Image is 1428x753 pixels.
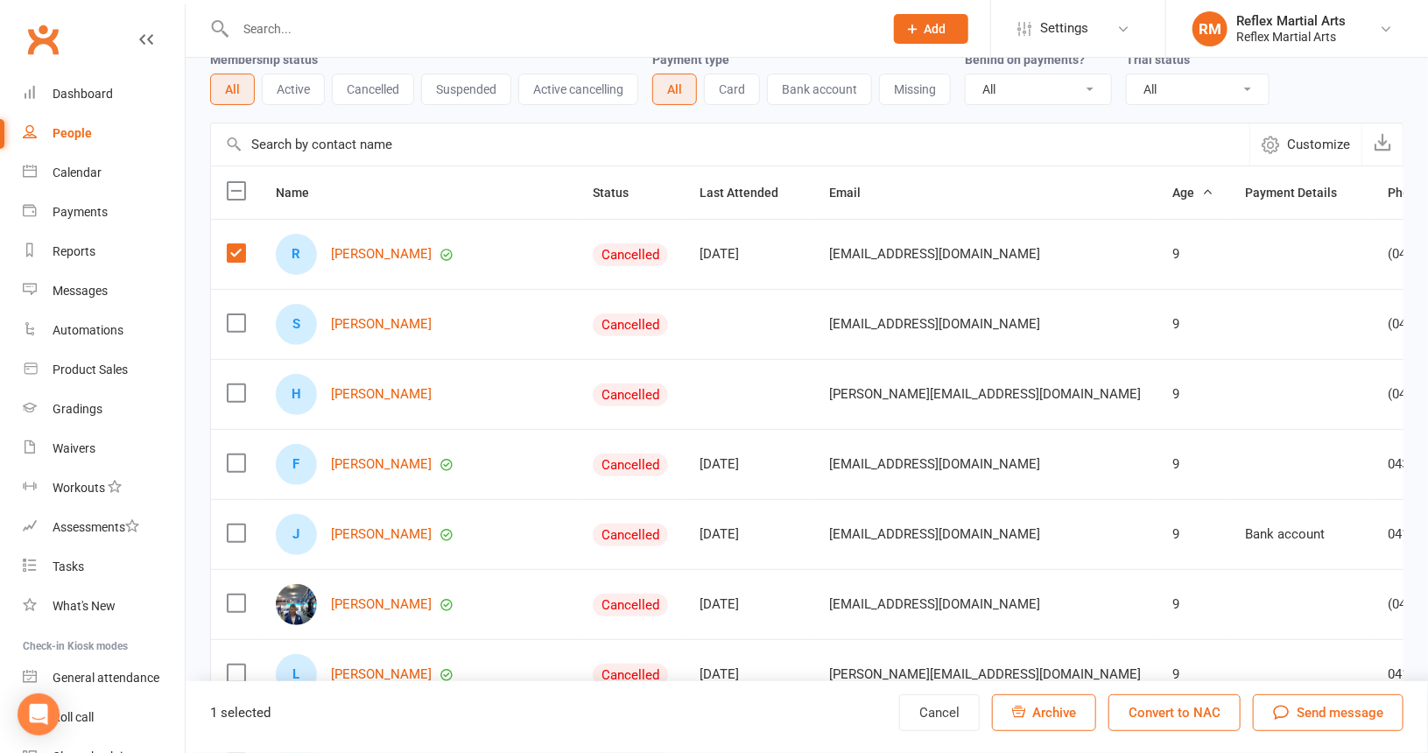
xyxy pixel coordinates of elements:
span: Archive [1032,705,1076,721]
div: [DATE] [700,667,798,682]
button: Convert to NAC [1108,694,1241,731]
div: 9 [1172,527,1213,542]
span: Age [1172,186,1213,200]
button: Cancel [899,694,980,731]
button: Suspended [421,74,511,105]
button: Bank account [767,74,872,105]
div: People [53,126,92,140]
a: Roll call [23,698,185,737]
div: Roll call [53,710,94,724]
span: [PERSON_NAME][EMAIL_ADDRESS][DOMAIN_NAME] [829,658,1141,691]
label: Behind on payments? [965,53,1085,67]
a: What's New [23,587,185,626]
span: Last Attended [700,186,798,200]
span: selected [221,705,271,721]
a: Gradings [23,390,185,429]
div: Cancelled [593,594,668,616]
span: Status [593,186,648,200]
div: [DATE] [700,247,798,262]
div: H [276,374,317,415]
a: [PERSON_NAME] [331,597,432,612]
div: [DATE] [700,527,798,542]
input: Search by contact name [211,123,1249,165]
a: [PERSON_NAME] [331,317,432,332]
div: [DATE] [700,597,798,612]
a: [PERSON_NAME] [331,457,432,472]
div: Reflex Martial Arts [1236,29,1346,45]
span: Payment Details [1245,186,1356,200]
div: F [276,444,317,485]
a: Workouts [23,468,185,508]
a: Automations [23,311,185,350]
div: What's New [53,599,116,613]
button: Active [262,74,325,105]
a: Assessments [23,508,185,547]
div: 9 [1172,317,1213,332]
span: Settings [1040,9,1088,48]
div: Cancelled [593,524,668,546]
div: Automations [53,323,123,337]
a: Waivers [23,429,185,468]
span: [EMAIL_ADDRESS][DOMAIN_NAME] [829,237,1040,271]
button: All [210,74,255,105]
button: Status [593,182,648,203]
a: [PERSON_NAME] [331,667,432,682]
span: Customize [1287,134,1350,155]
a: Messages [23,271,185,311]
a: Tasks [23,547,185,587]
button: Active cancelling [518,74,638,105]
div: L [276,654,317,695]
div: Cancelled [593,664,668,686]
span: [EMAIL_ADDRESS][DOMAIN_NAME] [829,307,1040,341]
span: [PERSON_NAME][EMAIL_ADDRESS][DOMAIN_NAME] [829,377,1141,411]
div: Cancelled [593,384,668,406]
span: Email [829,186,880,200]
div: Bank account [1245,527,1356,542]
a: Clubworx [21,18,65,61]
div: Calendar [53,165,102,179]
button: Add [894,14,968,44]
a: Product Sales [23,350,185,390]
button: Name [276,182,328,203]
div: Cancelled [593,454,668,476]
div: Open Intercom Messenger [18,693,60,735]
div: Product Sales [53,362,128,376]
button: Email [829,182,880,203]
span: [EMAIL_ADDRESS][DOMAIN_NAME] [829,517,1040,551]
span: [EMAIL_ADDRESS][DOMAIN_NAME] [829,588,1040,621]
div: Assessments [53,520,139,534]
div: Messages [53,284,108,298]
label: Payment type [652,53,729,67]
button: Missing [879,74,951,105]
a: Reports [23,232,185,271]
div: Payments [53,205,108,219]
div: 9 [1172,457,1213,472]
div: Waivers [53,441,95,455]
button: Card [704,74,760,105]
a: [PERSON_NAME] [331,527,432,542]
div: 1 [210,702,271,723]
button: Age [1172,182,1213,203]
div: Dashboard [53,87,113,101]
label: Membership status [210,53,318,67]
button: Archive [992,694,1096,731]
a: Calendar [23,153,185,193]
a: People [23,114,185,153]
div: Tasks [53,559,84,574]
button: Send message [1253,694,1403,731]
span: [EMAIL_ADDRESS][DOMAIN_NAME] [829,447,1040,481]
div: R [276,234,317,275]
button: Payment Details [1245,182,1356,203]
div: 9 [1172,247,1213,262]
div: Cancelled [593,313,668,336]
span: Name [276,186,328,200]
div: Reflex Martial Arts [1236,13,1346,29]
div: General attendance [53,671,159,685]
span: Send message [1297,702,1383,723]
a: [PERSON_NAME] [331,247,432,262]
div: Gradings [53,402,102,416]
label: Trial status [1126,53,1190,67]
div: S [276,304,317,345]
div: 9 [1172,667,1213,682]
a: [PERSON_NAME] [331,387,432,402]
